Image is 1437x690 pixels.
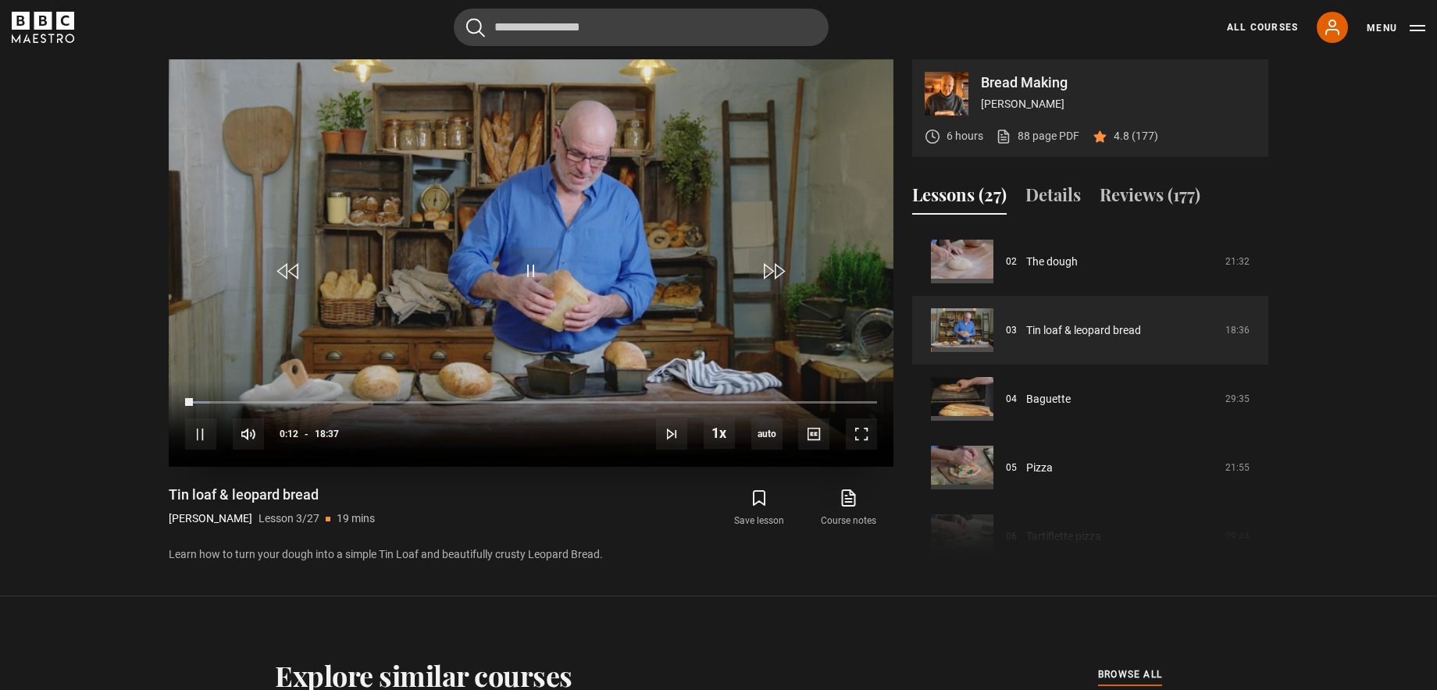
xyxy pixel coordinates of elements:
div: Progress Bar [185,401,877,404]
a: Tin loaf & leopard bread [1026,322,1141,339]
button: Submit the search query [466,18,485,37]
span: - [305,429,308,439]
p: 19 mins [337,510,375,527]
p: Lesson 3/27 [259,510,319,527]
a: Baguette [1026,391,1071,407]
h1: Tin loaf & leopard bread [169,485,375,504]
button: Save lesson [715,485,804,531]
p: Bread Making [981,76,1256,90]
button: Details [1025,182,1081,215]
div: Current quality: 720p [751,418,783,450]
video-js: Video Player [169,59,893,467]
a: Pizza [1026,460,1053,476]
p: 6 hours [947,128,983,144]
button: Toggle navigation [1367,20,1425,36]
a: Course notes [804,485,893,531]
p: [PERSON_NAME] [981,96,1256,112]
span: browse all [1098,667,1162,682]
a: The dough [1026,254,1078,270]
span: 0:12 [280,420,298,448]
p: Learn how to turn your dough into a simple Tin Loaf and beautifully crusty Leopard Bread. [169,546,893,563]
a: 88 page PDF [996,128,1079,144]
a: All Courses [1227,20,1298,34]
span: auto [751,418,783,450]
button: Mute [233,418,264,450]
button: Fullscreen [846,418,877,450]
button: Playback Rate [704,418,735,449]
a: browse all [1098,667,1162,684]
input: Search [454,9,829,46]
p: 4.8 (177) [1114,128,1158,144]
button: Lessons (27) [912,182,1007,215]
button: Next Lesson [656,418,687,450]
button: Pause [185,418,216,450]
p: [PERSON_NAME] [169,510,252,527]
span: 18:37 [315,420,339,448]
svg: BBC Maestro [12,12,74,43]
button: Captions [798,418,829,450]
button: Reviews (177) [1100,182,1200,215]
